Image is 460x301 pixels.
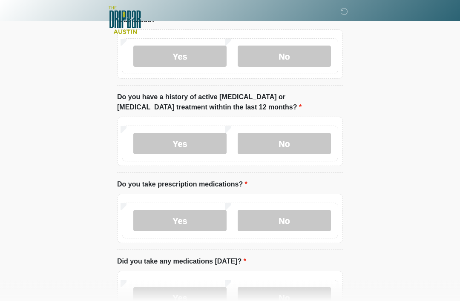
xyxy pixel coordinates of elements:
label: Yes [133,210,227,232]
label: No [238,210,331,232]
label: Do you have a history of active [MEDICAL_DATA] or [MEDICAL_DATA] treatment withtin the last 12 mo... [117,92,343,113]
label: No [238,46,331,67]
label: Yes [133,46,227,67]
label: No [238,133,331,155]
label: Do you take prescription medications? [117,180,247,190]
label: Did you take any medications [DATE]? [117,257,246,267]
label: Yes [133,133,227,155]
img: The DRIPBaR - Austin The Domain Logo [109,6,141,34]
